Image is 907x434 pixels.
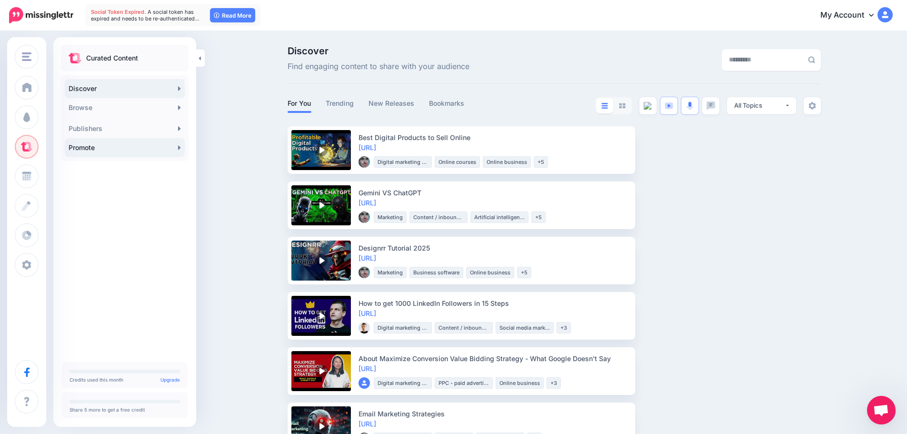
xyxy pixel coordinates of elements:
[496,322,554,333] li: Social media marketing
[557,322,571,333] li: +3
[374,156,432,168] li: Digital marketing strategy
[808,56,815,63] img: search-grey-6.png
[315,143,328,157] img: play-circle-overlay.png
[707,101,715,110] img: chat-square-grey.png
[9,7,73,23] img: Missinglettr
[619,103,626,109] img: grid-grey.png
[665,102,673,109] img: video-blue.png
[374,212,407,223] li: Marketing
[22,52,31,61] img: menu.png
[91,9,146,15] span: Social Token Expired.
[435,156,480,168] li: Online courses
[435,377,493,389] li: PPC - paid advertising
[359,143,376,151] a: [URL]
[326,98,354,109] a: Trending
[531,212,546,223] li: +5
[359,322,370,333] img: 90234969_1352724038254091_3888466727540883456_n-bsa99263_thumb.jpg
[69,53,81,63] img: curate.png
[547,377,561,389] li: +3
[811,4,893,27] a: My Account
[359,156,370,168] img: 53533197_358021295045294_6740573755115831296_n-bsa87036_thumb.jpg
[359,243,629,253] div: Designrr Tutorial 2025
[496,377,544,389] li: Online business
[727,97,796,114] button: All Topics
[315,309,328,323] img: play-circle-overlay.png
[470,212,528,223] li: Artificial intelligence
[210,8,255,22] a: Read More
[409,212,468,223] li: Content / inbound marketing
[359,377,370,389] img: user_default_image.png
[359,188,629,198] div: Gemini VS ChatGPT
[315,254,328,267] img: play-circle-overlay.png
[315,420,328,433] img: play-circle-overlay.png
[65,138,185,157] a: Promote
[359,254,376,262] a: [URL]
[359,199,376,207] a: [URL]
[65,98,185,117] a: Browse
[359,132,629,142] div: Best Digital Products to Sell Online
[687,101,693,110] img: microphone.png
[517,267,531,278] li: +5
[288,46,469,56] span: Discover
[867,396,896,424] a: Open chat
[808,102,816,110] img: settings-grey.png
[369,98,415,109] a: New Releases
[315,199,328,212] img: play-circle-overlay.png
[65,79,185,98] a: Discover
[359,298,629,308] div: How to get 1000 LinkedIn Followers in 15 Steps
[315,364,328,378] img: play-circle-overlay.png
[435,322,493,333] li: Content / inbound marketing
[359,420,376,428] a: [URL]
[374,322,432,333] li: Digital marketing strategy
[734,101,785,110] div: All Topics
[534,156,548,168] li: +5
[601,103,608,109] img: list-blue.png
[644,102,652,110] img: article--grey.png
[359,364,376,373] a: [URL]
[359,409,629,419] div: Email Marketing Strategies
[429,98,465,109] a: Bookmarks
[374,377,432,389] li: Digital marketing strategy
[359,353,629,363] div: About Maximize Conversion Value Bidding Strategy - What Google Doesn't Say
[91,9,199,22] span: A social token has expired and needs to be re-authenticated…
[374,267,407,278] li: Marketing
[359,267,370,278] img: 53533197_358021295045294_6740573755115831296_n-bsa87036_thumb.jpg
[86,52,138,64] p: Curated Content
[359,309,376,317] a: [URL]
[466,267,514,278] li: Online business
[288,61,469,73] span: Find engaging content to share with your audience
[65,119,185,138] a: Publishers
[409,267,463,278] li: Business software
[359,212,370,223] img: 53533197_358021295045294_6740573755115831296_n-bsa87036_thumb.jpg
[288,98,311,109] a: For You
[483,156,531,168] li: Online business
